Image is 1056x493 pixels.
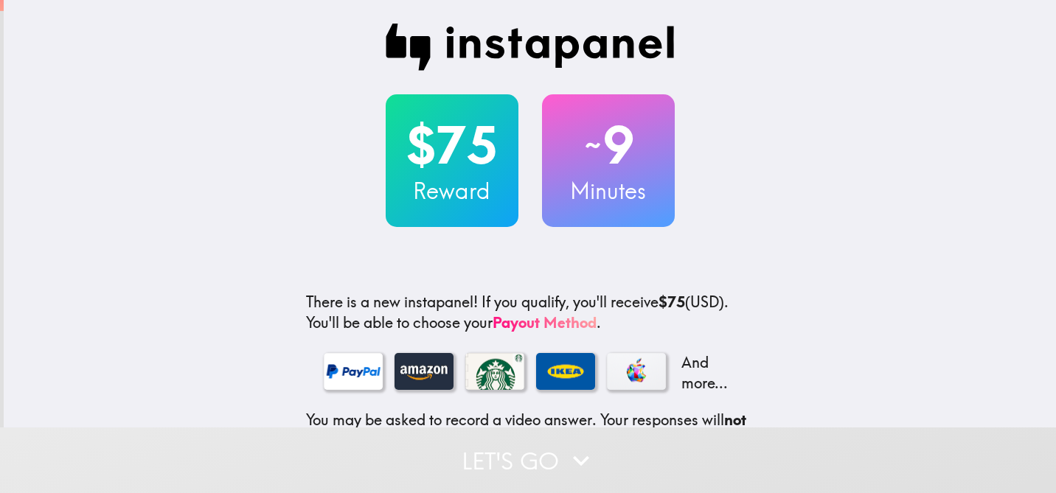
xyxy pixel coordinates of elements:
[542,115,675,175] h2: 9
[659,293,685,311] b: $75
[678,352,737,394] p: And more...
[386,24,675,71] img: Instapanel
[306,293,478,311] span: There is a new instapanel!
[386,175,518,206] h3: Reward
[542,175,675,206] h3: Minutes
[306,410,754,492] p: You may be asked to record a video answer. Your responses will and will only be confidentially sh...
[493,313,597,332] a: Payout Method
[583,123,603,167] span: ~
[306,292,754,333] p: If you qualify, you'll receive (USD) . You'll be able to choose your .
[386,115,518,175] h2: $75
